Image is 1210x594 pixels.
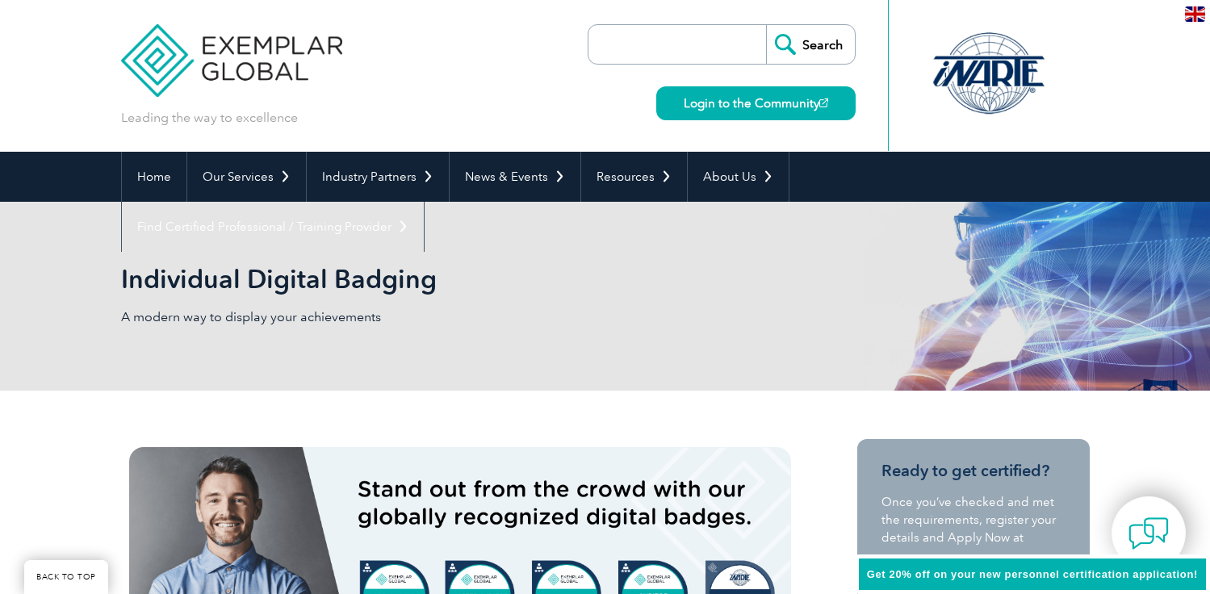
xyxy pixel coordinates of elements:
[581,152,687,202] a: Resources
[867,568,1198,580] span: Get 20% off on your new personnel certification application!
[121,266,799,292] h2: Individual Digital Badging
[122,152,186,202] a: Home
[450,152,580,202] a: News & Events
[122,202,424,252] a: Find Certified Professional / Training Provider
[121,109,298,127] p: Leading the way to excellence
[1185,6,1205,22] img: en
[307,152,449,202] a: Industry Partners
[881,493,1066,546] p: Once you’ve checked and met the requirements, register your details and Apply Now at
[1128,513,1169,554] img: contact-chat.png
[187,152,306,202] a: Our Services
[688,152,789,202] a: About Us
[24,560,108,594] a: BACK TO TOP
[881,461,1066,481] h3: Ready to get certified?
[819,98,828,107] img: open_square.png
[766,25,855,64] input: Search
[121,308,605,326] p: A modern way to display your achievements
[656,86,856,120] a: Login to the Community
